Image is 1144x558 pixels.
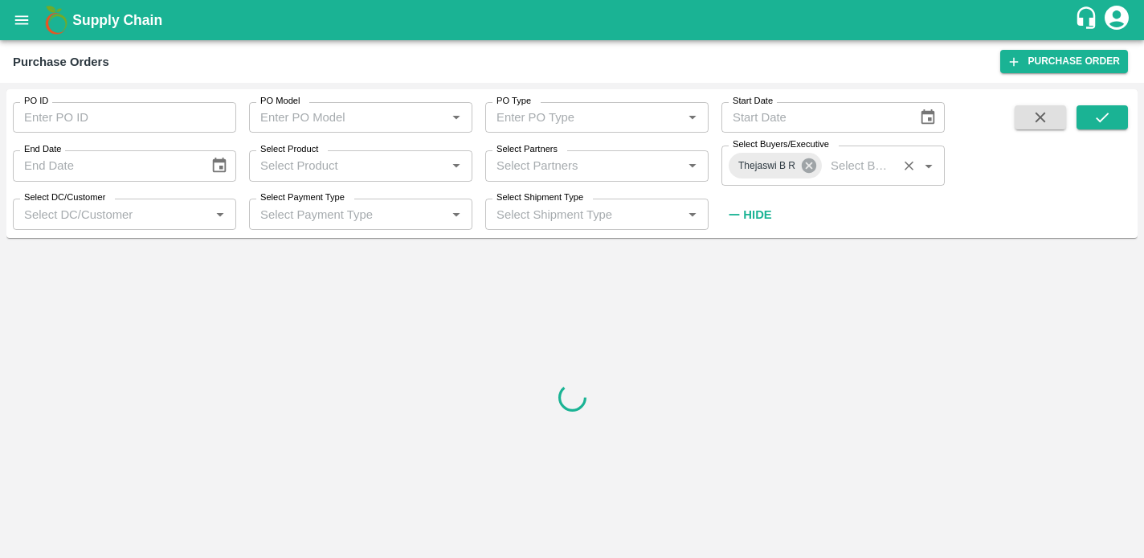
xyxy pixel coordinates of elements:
[729,158,805,174] span: Thejaswi B R
[446,204,467,225] button: Open
[72,12,162,28] b: Supply Chain
[40,4,72,36] img: logo
[210,204,231,225] button: Open
[13,150,198,181] input: End Date
[72,9,1074,31] a: Supply Chain
[682,155,703,176] button: Open
[204,150,235,181] button: Choose date
[682,204,703,225] button: Open
[1000,50,1128,73] a: Purchase Order
[721,201,776,228] button: Hide
[254,155,441,176] input: Select Product
[729,153,822,178] div: Thejaswi B R
[3,2,40,39] button: open drawer
[1102,3,1131,37] div: account of current user
[898,155,920,177] button: Clear
[18,203,205,224] input: Select DC/Customer
[496,95,531,108] label: PO Type
[446,107,467,128] button: Open
[824,155,893,176] input: Select Buyers/Executive
[733,138,829,151] label: Select Buyers/Executive
[260,191,345,204] label: Select Payment Type
[24,95,48,108] label: PO ID
[446,155,467,176] button: Open
[496,191,583,204] label: Select Shipment Type
[1074,6,1102,35] div: customer-support
[721,102,906,133] input: Start Date
[490,203,677,224] input: Select Shipment Type
[254,107,420,128] input: Enter PO Model
[24,191,105,204] label: Select DC/Customer
[733,95,773,108] label: Start Date
[260,95,300,108] label: PO Model
[24,143,61,156] label: End Date
[254,203,420,224] input: Select Payment Type
[490,107,656,128] input: Enter PO Type
[682,107,703,128] button: Open
[913,102,943,133] button: Choose date
[918,155,939,176] button: Open
[743,208,771,221] strong: Hide
[496,143,558,156] label: Select Partners
[260,143,318,156] label: Select Product
[490,155,677,176] input: Select Partners
[13,102,236,133] input: Enter PO ID
[13,51,109,72] div: Purchase Orders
